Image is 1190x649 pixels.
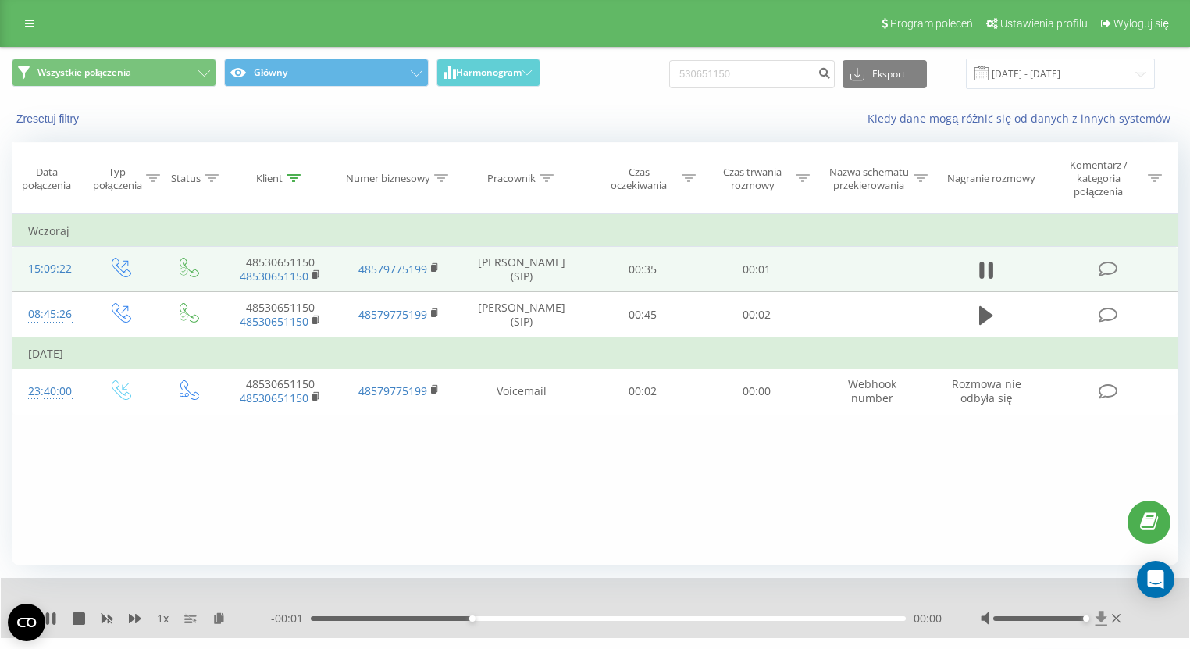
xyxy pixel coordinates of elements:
[28,299,69,330] div: 08:45:26
[12,338,1178,369] td: [DATE]
[458,247,586,292] td: [PERSON_NAME] (SIP)
[814,369,932,414] td: Webhook number
[700,369,814,414] td: 00:00
[469,615,476,622] div: Accessibility label
[271,611,311,626] span: - 00:01
[12,59,216,87] button: Wszystkie połączenia
[240,314,308,329] a: 48530651150
[1084,615,1090,622] div: Accessibility label
[1000,17,1088,30] span: Ustawienia profilu
[914,611,942,626] span: 00:00
[224,59,429,87] button: Główny
[240,269,308,283] a: 48530651150
[890,17,973,30] span: Program poleceń
[1137,561,1174,598] div: Open Intercom Messenger
[37,66,131,79] span: Wszystkie połączenia
[868,111,1178,126] a: Kiedy dane mogą różnić się od danych z innych systemów
[586,247,700,292] td: 00:35
[714,166,792,192] div: Czas trwania rozmowy
[436,59,540,87] button: Harmonogram
[157,611,169,626] span: 1 x
[28,376,69,407] div: 23:40:00
[600,166,678,192] div: Czas oczekiwania
[828,166,910,192] div: Nazwa schematu przekierowania
[458,369,586,414] td: Voicemail
[456,67,522,78] span: Harmonogram
[358,307,427,322] a: 48579775199
[12,166,81,192] div: Data połączenia
[586,292,700,338] td: 00:45
[358,262,427,276] a: 48579775199
[458,292,586,338] td: [PERSON_NAME] (SIP)
[346,172,430,185] div: Numer biznesowy
[669,60,835,88] input: Wyszukiwanie według numeru
[256,172,283,185] div: Klient
[700,292,814,338] td: 00:02
[222,369,340,414] td: 48530651150
[222,292,340,338] td: 48530651150
[843,60,927,88] button: Eksport
[1053,159,1144,198] div: Komentarz / kategoria połączenia
[487,172,536,185] div: Pracownik
[93,166,142,192] div: Typ połączenia
[12,112,87,126] button: Zresetuj filtry
[947,172,1035,185] div: Nagranie rozmowy
[240,390,308,405] a: 48530651150
[28,254,69,284] div: 15:09:22
[1113,17,1169,30] span: Wyloguj się
[222,247,340,292] td: 48530651150
[586,369,700,414] td: 00:02
[12,216,1178,247] td: Wczoraj
[171,172,201,185] div: Status
[358,383,427,398] a: 48579775199
[952,376,1021,405] span: Rozmowa nie odbyła się
[700,247,814,292] td: 00:01
[8,604,45,641] button: Open CMP widget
